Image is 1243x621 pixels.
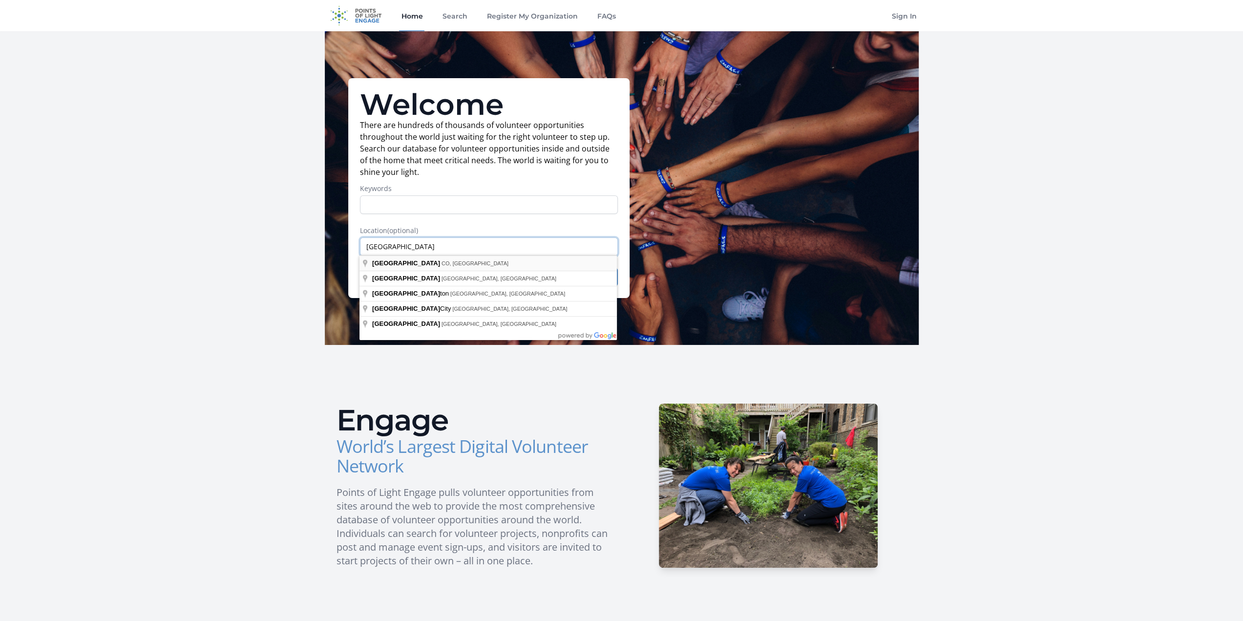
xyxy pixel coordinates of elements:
[372,290,440,297] span: [GEOGRAPHIC_DATA]
[360,184,618,193] label: Keywords
[372,305,452,312] span: City
[452,306,567,312] span: [GEOGRAPHIC_DATA], [GEOGRAPHIC_DATA]
[372,305,440,312] span: [GEOGRAPHIC_DATA]
[372,320,440,327] span: [GEOGRAPHIC_DATA]
[372,275,440,282] span: [GEOGRAPHIC_DATA]
[442,260,508,266] span: CO, [GEOGRAPHIC_DATA]
[337,486,614,568] p: Points of Light Engage pulls volunteer opportunities from sites around the web to provide the mos...
[387,226,418,235] span: (optional)
[360,90,618,119] h1: Welcome
[337,406,614,435] h2: Engage
[360,237,618,256] input: Enter a location
[372,290,450,297] span: ton
[372,259,440,267] span: [GEOGRAPHIC_DATA]
[360,226,618,236] label: Location
[450,291,565,297] span: [GEOGRAPHIC_DATA], [GEOGRAPHIC_DATA]
[659,404,878,568] img: HCSC-H_1.JPG
[360,119,618,178] p: There are hundreds of thousands of volunteer opportunities throughout the world just waiting for ...
[442,276,556,281] span: [GEOGRAPHIC_DATA], [GEOGRAPHIC_DATA]
[442,321,556,327] span: [GEOGRAPHIC_DATA], [GEOGRAPHIC_DATA]
[337,437,614,476] h3: World’s Largest Digital Volunteer Network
